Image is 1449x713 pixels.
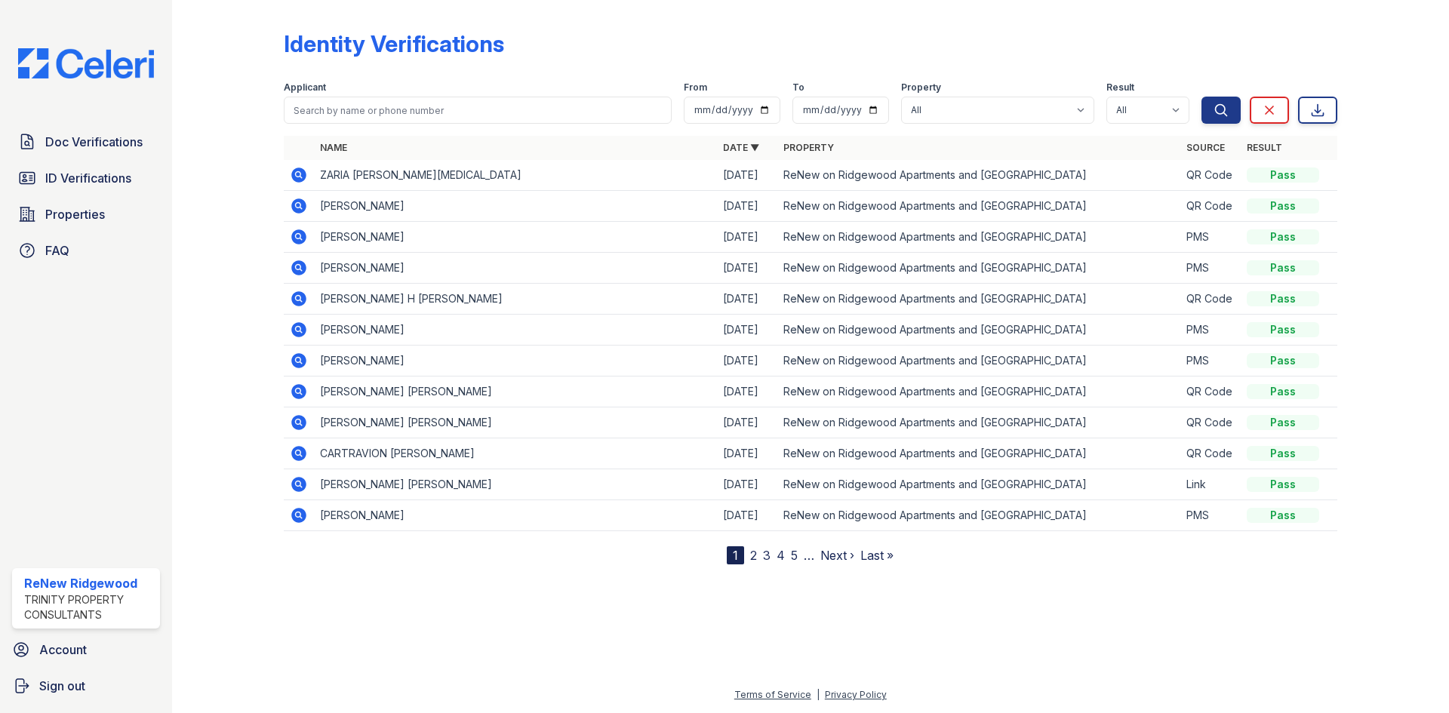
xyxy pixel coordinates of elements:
td: [DATE] [717,315,777,346]
td: QR Code [1180,191,1241,222]
td: [DATE] [717,346,777,376]
img: CE_Logo_Blue-a8612792a0a2168367f1c8372b55b34899dd931a85d93a1a3d3e32e68fde9ad4.png [6,48,166,78]
td: ZARIA [PERSON_NAME][MEDICAL_DATA] [314,160,717,191]
a: Sign out [6,671,166,701]
a: 5 [791,548,798,563]
div: Trinity Property Consultants [24,592,154,622]
td: [PERSON_NAME] H [PERSON_NAME] [314,284,717,315]
a: Last » [860,548,894,563]
div: Identity Verifications [284,30,504,57]
td: [DATE] [717,376,777,407]
td: [DATE] [717,284,777,315]
span: Account [39,641,87,659]
td: ReNew on Ridgewood Apartments and [GEOGRAPHIC_DATA] [777,222,1180,253]
td: ReNew on Ridgewood Apartments and [GEOGRAPHIC_DATA] [777,376,1180,407]
a: Privacy Policy [825,689,887,700]
div: Pass [1247,322,1319,337]
div: Pass [1247,477,1319,492]
td: [DATE] [717,253,777,284]
td: ReNew on Ridgewood Apartments and [GEOGRAPHIC_DATA] [777,284,1180,315]
div: Pass [1247,446,1319,461]
td: [PERSON_NAME] [PERSON_NAME] [314,407,717,438]
td: QR Code [1180,284,1241,315]
div: Pass [1247,384,1319,399]
td: [PERSON_NAME] [314,222,717,253]
a: 2 [750,548,757,563]
td: ReNew on Ridgewood Apartments and [GEOGRAPHIC_DATA] [777,315,1180,346]
td: PMS [1180,222,1241,253]
a: Property [783,142,834,153]
td: [DATE] [717,160,777,191]
td: [DATE] [717,438,777,469]
a: Name [320,142,347,153]
span: FAQ [45,241,69,260]
label: From [684,81,707,94]
a: FAQ [12,235,160,266]
label: Result [1106,81,1134,94]
span: ID Verifications [45,169,131,187]
div: Pass [1247,198,1319,214]
div: Pass [1247,167,1319,183]
div: Pass [1247,353,1319,368]
td: [PERSON_NAME] [PERSON_NAME] [314,469,717,500]
td: [DATE] [717,500,777,531]
a: Account [6,635,166,665]
td: PMS [1180,315,1241,346]
a: 3 [763,548,771,563]
td: [DATE] [717,191,777,222]
div: Pass [1247,229,1319,244]
span: Sign out [39,677,85,695]
div: Pass [1247,415,1319,430]
div: | [817,689,820,700]
td: ReNew on Ridgewood Apartments and [GEOGRAPHIC_DATA] [777,407,1180,438]
td: [DATE] [717,407,777,438]
td: ReNew on Ridgewood Apartments and [GEOGRAPHIC_DATA] [777,160,1180,191]
a: Date ▼ [723,142,759,153]
div: Pass [1247,508,1319,523]
td: [PERSON_NAME] [314,315,717,346]
td: [PERSON_NAME] [314,191,717,222]
td: [PERSON_NAME] [PERSON_NAME] [314,376,717,407]
td: QR Code [1180,376,1241,407]
a: Doc Verifications [12,127,160,157]
td: [DATE] [717,222,777,253]
td: QR Code [1180,407,1241,438]
td: ReNew on Ridgewood Apartments and [GEOGRAPHIC_DATA] [777,469,1180,500]
td: QR Code [1180,160,1241,191]
a: Next › [820,548,854,563]
td: PMS [1180,346,1241,376]
a: Source [1186,142,1225,153]
td: PMS [1180,500,1241,531]
td: Link [1180,469,1241,500]
td: [PERSON_NAME] [314,346,717,376]
td: ReNew on Ridgewood Apartments and [GEOGRAPHIC_DATA] [777,500,1180,531]
td: PMS [1180,253,1241,284]
a: Result [1247,142,1282,153]
td: [PERSON_NAME] [314,500,717,531]
td: [DATE] [717,469,777,500]
a: Properties [12,199,160,229]
span: Doc Verifications [45,133,143,151]
td: QR Code [1180,438,1241,469]
td: ReNew on Ridgewood Apartments and [GEOGRAPHIC_DATA] [777,253,1180,284]
span: … [804,546,814,564]
td: ReNew on Ridgewood Apartments and [GEOGRAPHIC_DATA] [777,346,1180,376]
label: Applicant [284,81,326,94]
input: Search by name or phone number [284,97,672,124]
label: Property [901,81,941,94]
label: To [792,81,804,94]
td: CARTRAVION [PERSON_NAME] [314,438,717,469]
td: [PERSON_NAME] [314,253,717,284]
div: Pass [1247,260,1319,275]
div: Pass [1247,291,1319,306]
a: ID Verifications [12,163,160,193]
td: ReNew on Ridgewood Apartments and [GEOGRAPHIC_DATA] [777,438,1180,469]
a: 4 [777,548,785,563]
span: Properties [45,205,105,223]
td: ReNew on Ridgewood Apartments and [GEOGRAPHIC_DATA] [777,191,1180,222]
div: 1 [727,546,744,564]
div: ReNew Ridgewood [24,574,154,592]
a: Terms of Service [734,689,811,700]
